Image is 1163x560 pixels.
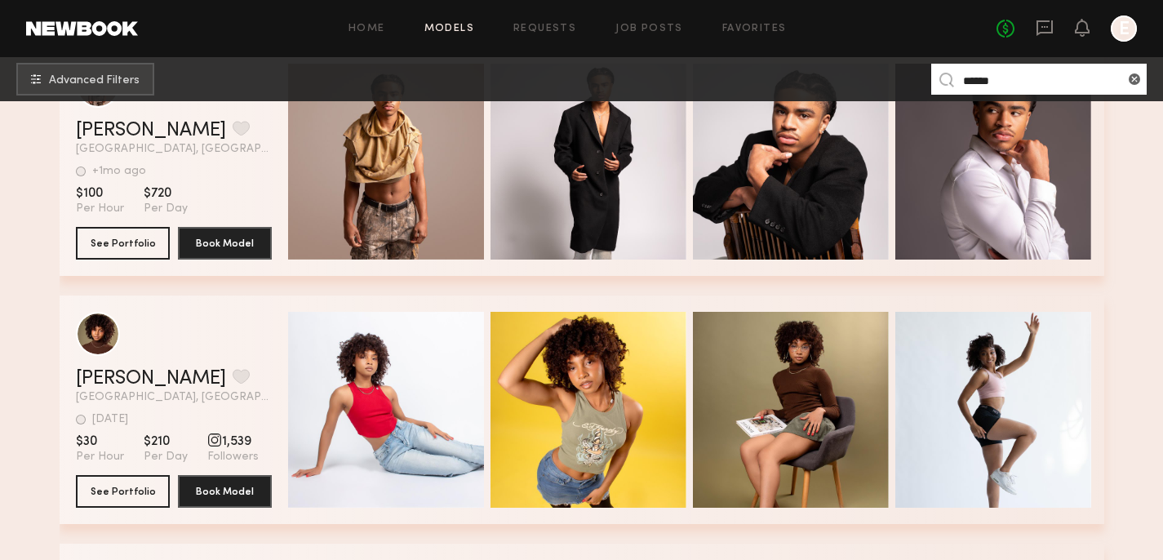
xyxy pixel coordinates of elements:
[207,433,259,450] span: 1,539
[76,185,124,202] span: $100
[76,433,124,450] span: $30
[76,202,124,216] span: Per Hour
[76,392,272,403] span: [GEOGRAPHIC_DATA], [GEOGRAPHIC_DATA]
[92,414,128,425] div: [DATE]
[722,24,787,34] a: Favorites
[76,369,226,389] a: [PERSON_NAME]
[76,227,170,260] button: See Portfolio
[144,202,188,216] span: Per Day
[144,450,188,464] span: Per Day
[207,450,259,464] span: Followers
[76,475,170,508] button: See Portfolio
[76,450,124,464] span: Per Hour
[513,24,576,34] a: Requests
[615,24,683,34] a: Job Posts
[49,75,140,87] span: Advanced Filters
[76,121,226,140] a: [PERSON_NAME]
[92,166,146,177] div: +1mo ago
[178,475,272,508] button: Book Model
[424,24,474,34] a: Models
[16,63,154,96] button: Advanced Filters
[348,24,385,34] a: Home
[76,144,272,155] span: [GEOGRAPHIC_DATA], [GEOGRAPHIC_DATA]
[144,433,188,450] span: $210
[144,185,188,202] span: $720
[1111,16,1137,42] a: E
[178,227,272,260] button: Book Model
